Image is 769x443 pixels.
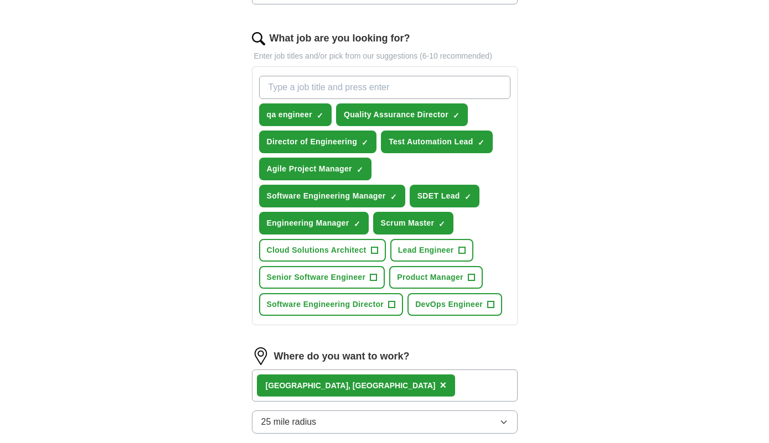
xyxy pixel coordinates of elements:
[381,131,492,153] button: Test Automation Lead✓
[259,293,404,316] button: Software Engineering Director
[259,103,332,126] button: qa engineer✓
[252,347,270,365] img: location.png
[259,266,385,289] button: Senior Software Engineer
[438,220,445,228] span: ✓
[465,192,471,201] span: ✓
[267,109,312,121] span: qa engineer
[417,190,460,202] span: SDET Lead
[373,212,454,234] button: Scrum Master✓
[267,217,349,229] span: Engineering Manager
[440,379,446,391] span: ×
[453,111,460,120] span: ✓
[390,239,473,262] button: Lead Engineer
[266,380,436,392] div: [GEOGRAPHIC_DATA], [GEOGRAPHIC_DATA]
[357,165,363,174] span: ✓
[259,185,405,207] button: Software Engineering Manager✓
[267,299,384,310] span: Software Engineering Director
[389,136,473,148] span: Test Automation Lead
[317,111,323,120] span: ✓
[252,410,518,434] button: 25 mile radius
[270,31,410,46] label: What job are you looking for?
[362,138,368,147] span: ✓
[259,212,369,234] button: Engineering Manager✓
[274,349,410,364] label: Where do you want to work?
[415,299,483,310] span: DevOps Engineer
[398,244,454,256] span: Lead Engineer
[410,185,479,207] button: SDET Lead✓
[259,239,386,262] button: Cloud Solutions Architect
[389,266,483,289] button: Product Manager
[267,244,367,256] span: Cloud Solutions Architect
[267,190,386,202] span: Software Engineering Manager
[259,76,510,99] input: Type a job title and press enter
[354,220,360,228] span: ✓
[267,163,352,175] span: Agile Project Manager
[267,136,358,148] span: Director of Engineering
[336,103,468,126] button: Quality Assurance Director✓
[261,415,317,429] span: 25 mile radius
[252,32,265,45] img: search.png
[381,217,435,229] span: Scrum Master
[259,131,377,153] button: Director of Engineering✓
[397,272,463,283] span: Product Manager
[259,158,371,180] button: Agile Project Manager✓
[478,138,484,147] span: ✓
[344,109,448,121] span: Quality Assurance Director
[267,272,366,283] span: Senior Software Engineer
[252,50,518,62] p: Enter job titles and/or pick from our suggestions (6-10 recommended)
[390,192,397,201] span: ✓
[440,377,446,394] button: ×
[407,293,502,316] button: DevOps Engineer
